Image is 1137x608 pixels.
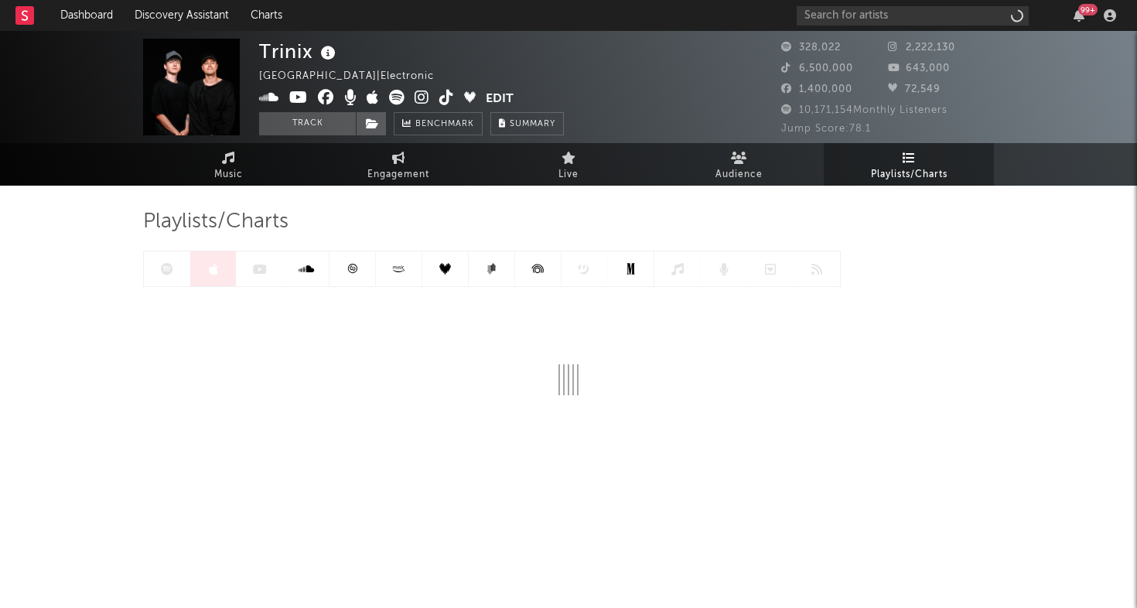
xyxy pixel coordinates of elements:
a: Benchmark [394,112,483,135]
a: Live [483,143,654,186]
button: Track [259,112,356,135]
span: 1,400,000 [781,84,852,94]
a: Music [143,143,313,186]
span: Engagement [367,166,429,184]
span: Audience [715,166,763,184]
span: Benchmark [415,115,474,134]
span: 2,222,130 [888,43,955,53]
div: 99 + [1078,4,1098,15]
span: 10,171,154 Monthly Listeners [781,105,947,115]
span: Playlists/Charts [143,213,289,231]
button: 99+ [1074,9,1084,22]
span: Playlists/Charts [871,166,947,184]
a: Engagement [313,143,483,186]
div: Trinix [259,39,340,64]
a: Audience [654,143,824,186]
button: Edit [486,90,514,109]
span: 6,500,000 [781,63,853,73]
a: Playlists/Charts [824,143,994,186]
span: 328,022 [781,43,841,53]
div: [GEOGRAPHIC_DATA] | Electronic [259,67,452,86]
input: Search for artists [797,6,1029,26]
span: 643,000 [888,63,950,73]
span: Jump Score: 78.1 [781,124,871,134]
span: Live [558,166,579,184]
span: Summary [510,120,555,128]
span: Music [214,166,243,184]
span: 72,549 [888,84,941,94]
button: Summary [490,112,564,135]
